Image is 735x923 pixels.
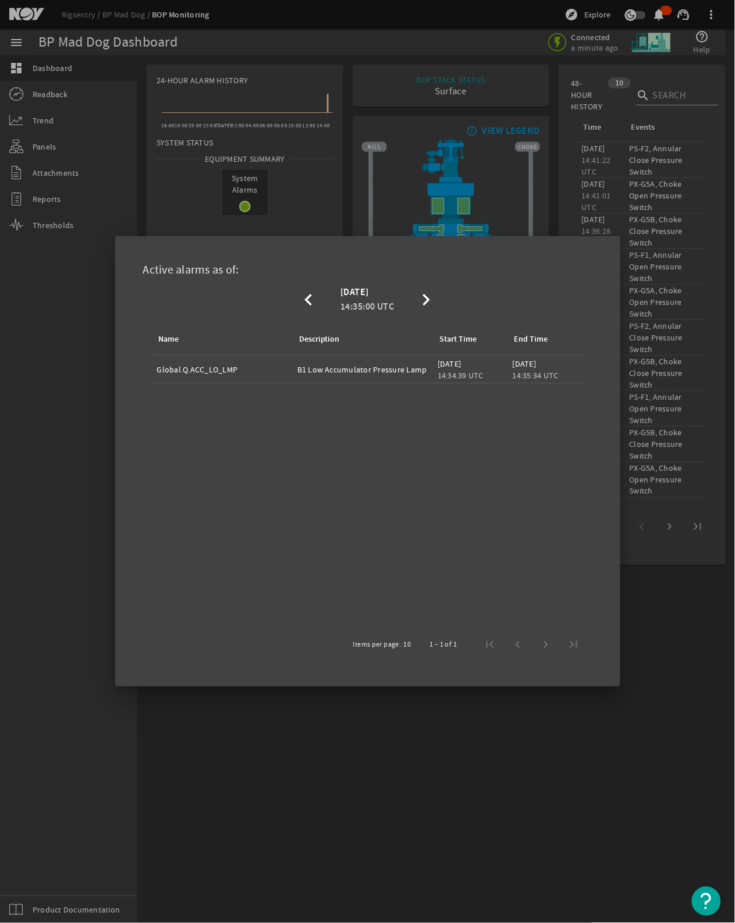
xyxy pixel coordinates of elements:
[297,364,427,375] div: B1 Low Accumulator Pressure Lamp
[514,333,548,346] div: End Time
[159,333,179,346] div: Name
[692,887,721,916] button: Open Resource Center
[513,358,537,369] legacy-datetime-component: [DATE]
[439,333,477,346] div: Start Time
[340,300,394,313] legacy-datetime-component: 14:35:00 UTC
[438,370,484,381] legacy-datetime-component: 14:34:39 UTC
[513,333,559,346] div: End Time
[340,286,369,298] legacy-datetime-component: [DATE]
[297,293,321,307] mat-icon: chevron_left
[299,333,340,346] div: Description
[415,293,438,307] mat-icon: chevron_right
[297,333,350,346] div: Description
[438,358,461,369] legacy-datetime-component: [DATE]
[438,333,487,346] div: Start Time
[129,250,606,285] div: Active alarms as of:
[430,639,457,651] div: 1 – 1 of 1
[353,639,402,651] div: Items per page:
[404,639,411,651] div: 10
[513,370,559,381] legacy-datetime-component: 14:35:34 UTC
[157,364,238,375] div: Global.Q.ACC_LO_LMP
[157,333,190,346] div: Name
